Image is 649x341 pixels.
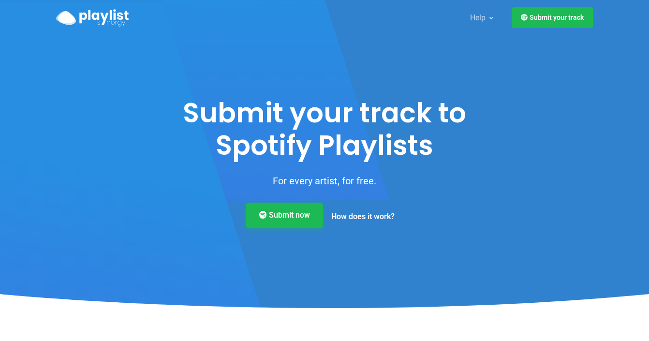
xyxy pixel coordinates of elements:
p: For every artist, for free. [163,173,486,189]
a: Playlist Synergy [56,7,129,29]
a: How does it work? [323,204,403,229]
a: Submit now [246,203,323,228]
a: Submit your track [512,7,593,28]
img: Playlist Synergy Logo [56,9,129,27]
h1: Submit your track to Spotify Playlists [163,97,486,162]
